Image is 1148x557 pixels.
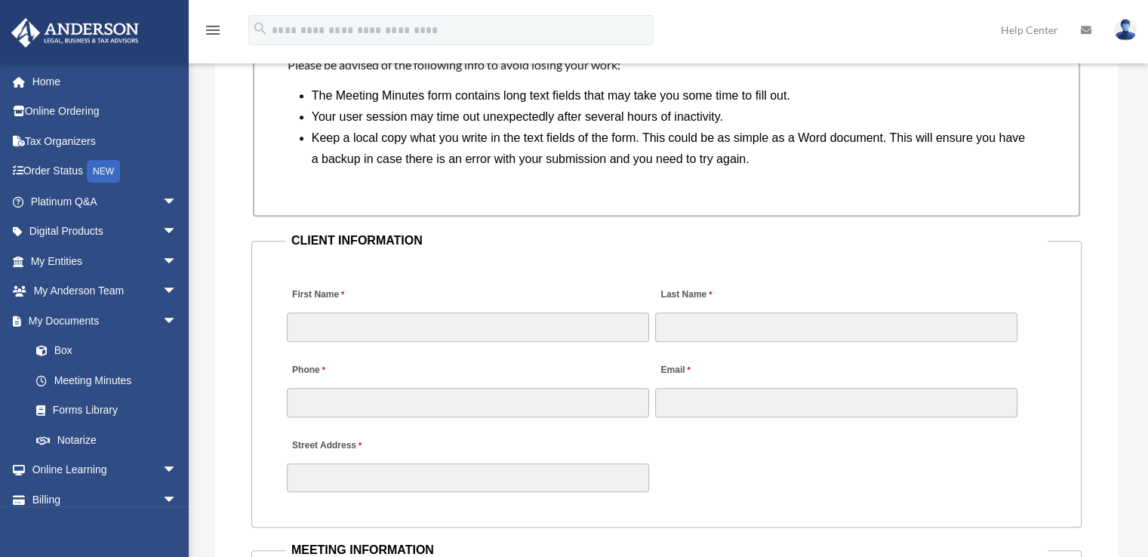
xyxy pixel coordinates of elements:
i: search [252,20,269,37]
a: Home [11,66,200,97]
i: menu [204,21,222,39]
li: Your user session may time out unexpectedly after several hours of inactivity. [312,106,1034,128]
li: Keep a local copy what you write in the text fields of the form. This could be as simple as a Wor... [312,128,1034,170]
span: arrow_drop_down [162,306,192,337]
li: The Meeting Minutes form contains long text fields that may take you some time to fill out. [312,85,1034,106]
div: NEW [87,160,120,183]
a: Platinum Q&Aarrow_drop_down [11,186,200,217]
a: My Anderson Teamarrow_drop_down [11,276,200,306]
a: Online Learningarrow_drop_down [11,455,200,485]
label: Street Address [287,436,430,457]
a: menu [204,26,222,39]
a: Meeting Minutes [21,365,192,395]
img: User Pic [1114,19,1137,41]
a: Tax Organizers [11,126,200,156]
a: Forms Library [21,395,200,426]
a: Online Ordering [11,97,200,127]
a: My Entitiesarrow_drop_down [11,246,200,276]
a: My Documentsarrow_drop_down [11,306,200,336]
a: Box [21,336,200,366]
label: Email [655,361,694,381]
img: Anderson Advisors Platinum Portal [7,18,143,48]
label: Last Name [655,285,716,306]
span: arrow_drop_down [162,455,192,486]
label: Phone [287,361,329,381]
h4: Please be advised of the following info to avoid losing your work: [288,57,1046,73]
legend: CLIENT INFORMATION [285,230,1048,251]
span: arrow_drop_down [162,276,192,307]
span: arrow_drop_down [162,217,192,248]
a: Order StatusNEW [11,156,200,187]
span: arrow_drop_down [162,186,192,217]
span: arrow_drop_down [162,246,192,277]
span: arrow_drop_down [162,485,192,515]
a: Notarize [21,425,200,455]
label: First Name [287,285,348,306]
a: Digital Productsarrow_drop_down [11,217,200,247]
a: Billingarrow_drop_down [11,485,200,515]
